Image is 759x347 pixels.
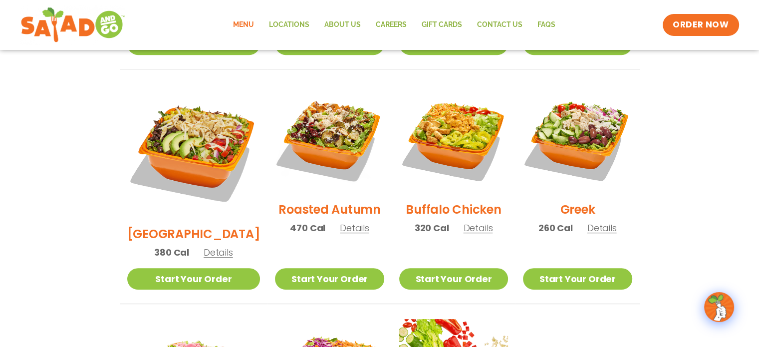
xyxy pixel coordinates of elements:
span: 470 Cal [290,221,325,235]
span: Details [204,246,233,259]
img: Product photo for BBQ Ranch Salad [127,84,260,218]
h2: Buffalo Chicken [406,201,501,218]
a: Start Your Order [275,268,384,290]
span: ORDER NOW [673,19,729,31]
span: Details [463,222,493,234]
a: FAQs [530,13,563,36]
a: Contact Us [470,13,530,36]
a: Start Your Order [523,268,632,290]
a: GIFT CARDS [414,13,470,36]
img: Product photo for Buffalo Chicken Salad [399,84,508,193]
a: Start Your Order [399,268,508,290]
img: Product photo for Roasted Autumn Salad [275,84,384,193]
img: wpChatIcon [705,293,733,321]
span: 260 Cal [538,221,573,235]
h2: Greek [560,201,595,218]
a: Locations [261,13,317,36]
a: ORDER NOW [663,14,739,36]
a: Careers [368,13,414,36]
span: Details [340,222,369,234]
a: About Us [317,13,368,36]
span: 320 Cal [415,221,449,235]
span: Details [587,222,617,234]
a: Menu [226,13,261,36]
h2: [GEOGRAPHIC_DATA] [127,225,260,243]
span: 380 Cal [154,246,189,259]
img: new-SAG-logo-768×292 [20,5,126,45]
h2: Roasted Autumn [278,201,381,218]
a: Start Your Order [127,268,260,290]
nav: Menu [226,13,563,36]
img: Product photo for Greek Salad [523,84,632,193]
